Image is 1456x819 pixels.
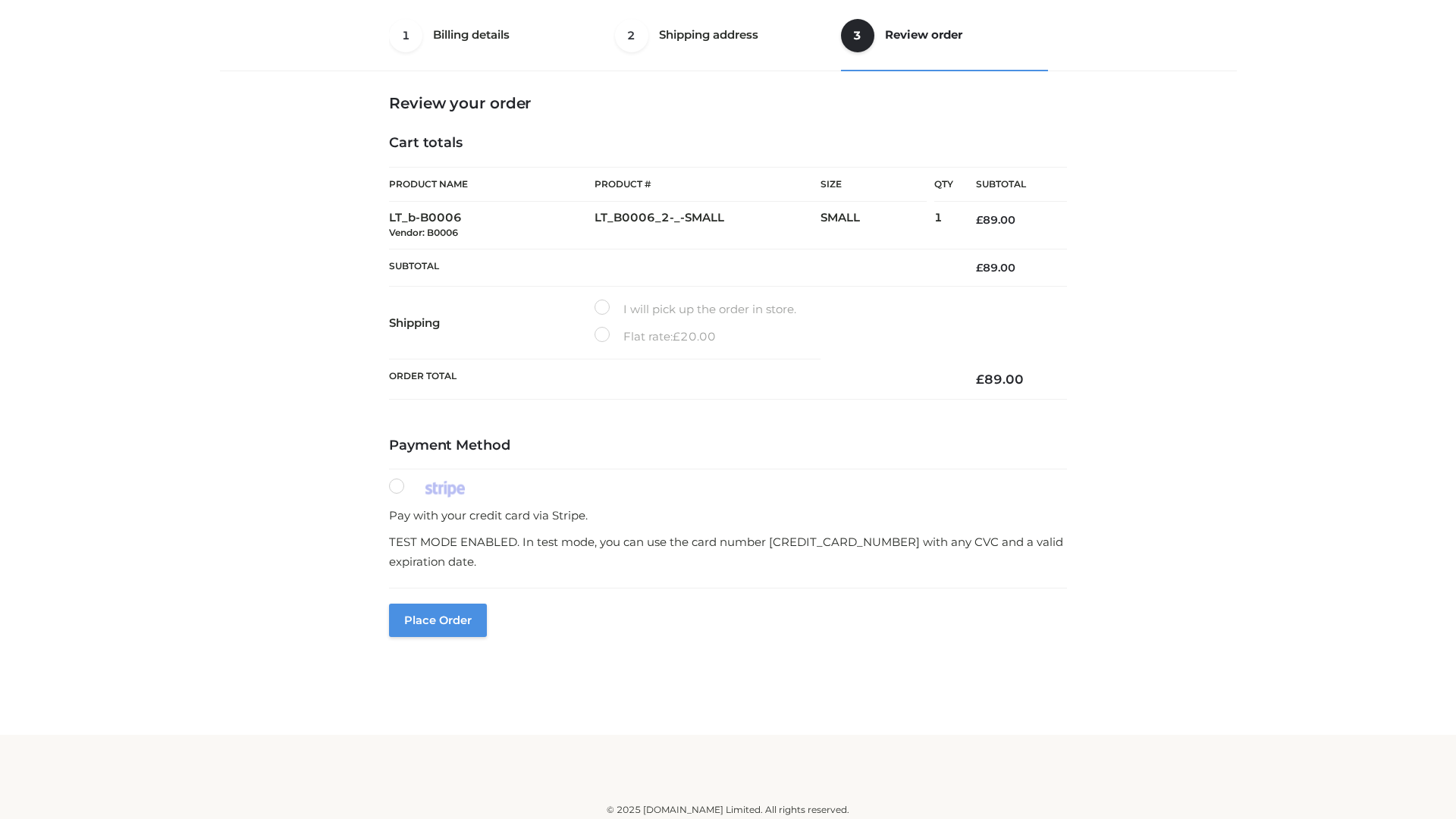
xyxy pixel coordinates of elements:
p: Pay with your credit card via Stripe. [389,506,1067,526]
bdi: 89.00 [976,261,1015,275]
th: Subtotal [953,168,1067,202]
span: £ [976,372,984,387]
th: Qty [934,167,953,202]
bdi: 20.00 [673,329,716,344]
td: LT_b-B0006 [389,202,595,249]
h4: Cart totals [389,135,1067,152]
button: Place order [389,604,487,637]
div: © 2025 [DOMAIN_NAME] Limited. All rights reserved. [225,802,1231,817]
th: Order Total [389,359,953,400]
th: Product Name [389,167,595,202]
span: £ [673,329,680,344]
th: Shipping [389,287,595,359]
span: £ [976,213,983,227]
th: Product # [595,167,821,202]
td: 1 [934,202,953,249]
th: Subtotal [389,249,953,286]
h4: Payment Method [389,438,1067,454]
label: Flat rate: [595,327,716,347]
bdi: 89.00 [976,372,1024,387]
td: SMALL [821,202,934,249]
th: Size [821,168,927,202]
small: Vendor: B0006 [389,227,458,238]
td: LT_B0006_2-_-SMALL [595,202,821,249]
p: TEST MODE ENABLED. In test mode, you can use the card number [CREDIT_CARD_NUMBER] with any CVC an... [389,532,1067,571]
h3: Review your order [389,94,1067,112]
label: I will pick up the order in store. [595,300,796,319]
bdi: 89.00 [976,213,1015,227]
span: £ [976,261,983,275]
